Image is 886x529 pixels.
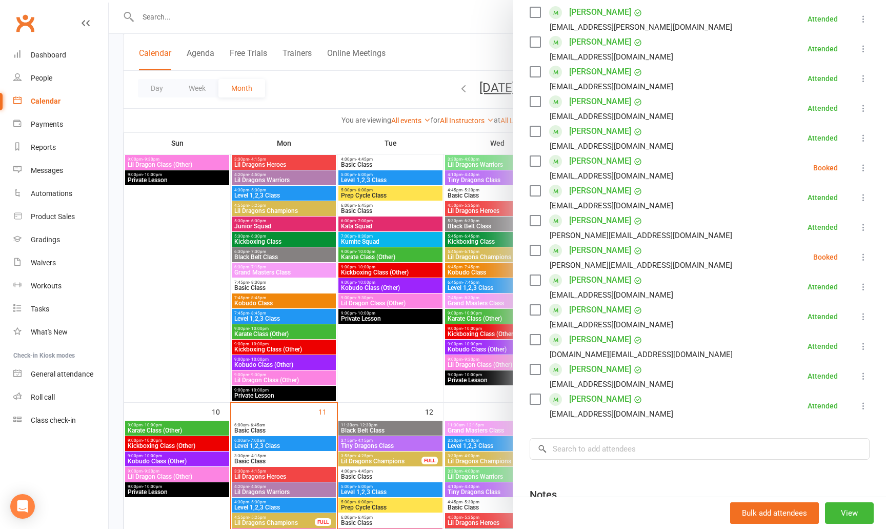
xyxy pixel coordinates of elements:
[569,34,631,50] a: [PERSON_NAME]
[550,318,673,331] div: [EMAIL_ADDRESS][DOMAIN_NAME]
[825,502,874,524] button: View
[813,164,838,171] div: Booked
[569,242,631,259] a: [PERSON_NAME]
[550,378,673,391] div: [EMAIL_ADDRESS][DOMAIN_NAME]
[13,251,108,275] a: Waivers
[813,253,838,261] div: Booked
[31,259,56,267] div: Waivers
[31,236,60,244] div: Gradings
[550,229,732,242] div: [PERSON_NAME][EMAIL_ADDRESS][DOMAIN_NAME]
[13,44,108,67] a: Dashboard
[13,409,108,432] a: Class kiosk mode
[569,183,631,199] a: [PERSON_NAME]
[13,298,108,321] a: Tasks
[31,143,56,151] div: Reports
[569,4,631,21] a: [PERSON_NAME]
[569,123,631,140] a: [PERSON_NAME]
[569,64,631,80] a: [PERSON_NAME]
[12,10,38,36] a: Clubworx
[550,407,673,421] div: [EMAIL_ADDRESS][DOMAIN_NAME]
[569,361,631,378] a: [PERSON_NAME]
[31,328,68,336] div: What's New
[808,402,838,409] div: Attended
[569,391,631,407] a: [PERSON_NAME]
[13,228,108,251] a: Gradings
[808,75,838,82] div: Attended
[808,105,838,112] div: Attended
[31,51,66,59] div: Dashboard
[13,321,108,344] a: What's New
[13,275,108,298] a: Workouts
[808,224,838,231] div: Attended
[569,302,631,318] a: [PERSON_NAME]
[13,159,108,182] a: Messages
[13,67,108,90] a: People
[31,120,63,128] div: Payments
[31,416,76,424] div: Class check-in
[10,494,35,519] div: Open Intercom Messenger
[808,45,838,52] div: Attended
[808,283,838,290] div: Attended
[550,199,673,212] div: [EMAIL_ADDRESS][DOMAIN_NAME]
[13,90,108,113] a: Calendar
[730,502,819,524] button: Bulk add attendees
[569,212,631,229] a: [PERSON_NAME]
[13,205,108,228] a: Product Sales
[13,113,108,136] a: Payments
[13,363,108,386] a: General attendance kiosk mode
[550,110,673,123] div: [EMAIL_ADDRESS][DOMAIN_NAME]
[530,487,557,502] div: Notes
[808,15,838,23] div: Attended
[569,272,631,288] a: [PERSON_NAME]
[13,386,108,409] a: Roll call
[808,313,838,320] div: Attended
[13,182,108,205] a: Automations
[31,189,72,198] div: Automations
[550,140,673,153] div: [EMAIL_ADDRESS][DOMAIN_NAME]
[569,153,631,169] a: [PERSON_NAME]
[550,169,673,183] div: [EMAIL_ADDRESS][DOMAIN_NAME]
[31,370,93,378] div: General attendance
[31,74,52,82] div: People
[808,373,838,380] div: Attended
[31,212,75,221] div: Product Sales
[550,348,733,361] div: [DOMAIN_NAME][EMAIL_ADDRESS][DOMAIN_NAME]
[569,331,631,348] a: [PERSON_NAME]
[550,50,673,64] div: [EMAIL_ADDRESS][DOMAIN_NAME]
[808,134,838,142] div: Attended
[550,259,732,272] div: [PERSON_NAME][EMAIL_ADDRESS][DOMAIN_NAME]
[31,97,61,105] div: Calendar
[569,93,631,110] a: [PERSON_NAME]
[31,282,62,290] div: Workouts
[808,194,838,201] div: Attended
[550,21,732,34] div: [EMAIL_ADDRESS][PERSON_NAME][DOMAIN_NAME]
[31,393,55,401] div: Roll call
[31,305,49,313] div: Tasks
[550,80,673,93] div: [EMAIL_ADDRESS][DOMAIN_NAME]
[530,438,870,460] input: Search to add attendees
[808,343,838,350] div: Attended
[550,288,673,302] div: [EMAIL_ADDRESS][DOMAIN_NAME]
[13,136,108,159] a: Reports
[31,166,63,174] div: Messages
